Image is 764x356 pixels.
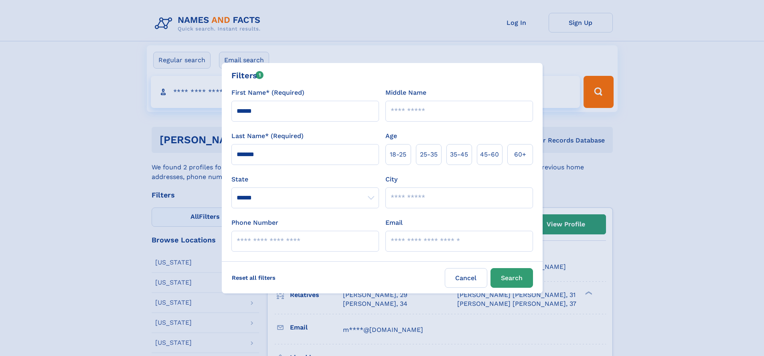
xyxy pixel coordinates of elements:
[480,150,499,159] span: 45‑60
[231,69,264,81] div: Filters
[445,268,487,288] label: Cancel
[385,218,403,228] label: Email
[420,150,438,159] span: 25‑35
[514,150,526,159] span: 60+
[490,268,533,288] button: Search
[231,88,304,98] label: First Name* (Required)
[390,150,406,159] span: 18‑25
[385,88,426,98] label: Middle Name
[385,175,397,184] label: City
[227,268,281,287] label: Reset all filters
[385,131,397,141] label: Age
[231,175,379,184] label: State
[450,150,468,159] span: 35‑45
[231,131,304,141] label: Last Name* (Required)
[231,218,278,228] label: Phone Number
